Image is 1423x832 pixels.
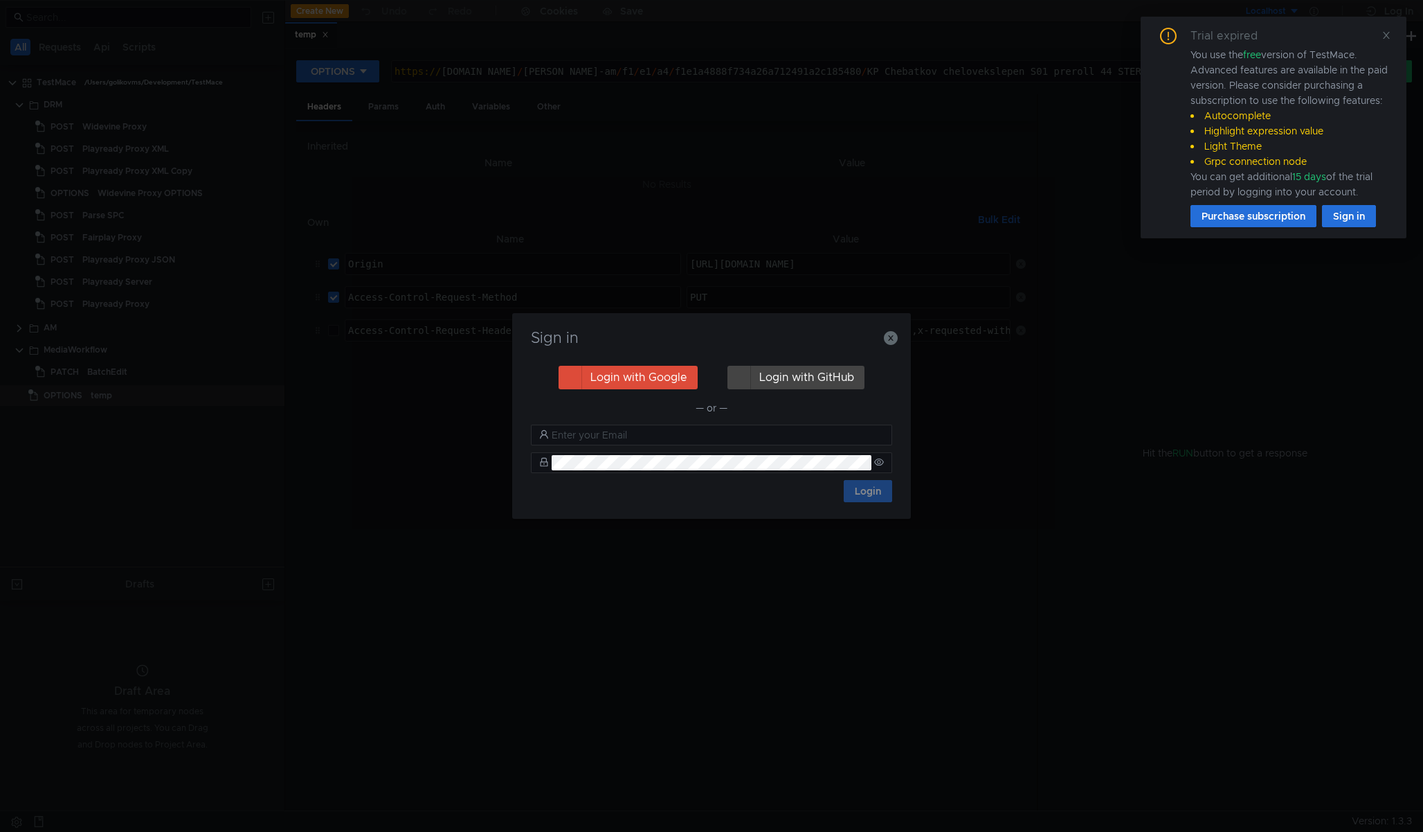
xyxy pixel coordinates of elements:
div: You can get additional of the trial period by logging into your account. [1190,169,1390,200]
span: free [1243,48,1261,61]
div: — or — [531,400,892,416]
button: Sign in [1322,205,1376,227]
h3: Sign in [529,330,894,346]
input: Enter your Email [552,427,884,443]
div: You use the version of TestMace. Advanced features are available in the paid version. Please cons... [1190,47,1390,200]
div: Trial expired [1190,28,1274,44]
span: 15 days [1292,170,1326,183]
li: Grpc connection node [1190,154,1390,169]
li: Highlight expression value [1190,123,1390,139]
button: Login with Google [559,366,698,389]
button: Login with GitHub [727,366,864,389]
button: Purchase subscription [1190,205,1316,227]
li: Autocomplete [1190,108,1390,123]
li: Light Theme [1190,139,1390,154]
